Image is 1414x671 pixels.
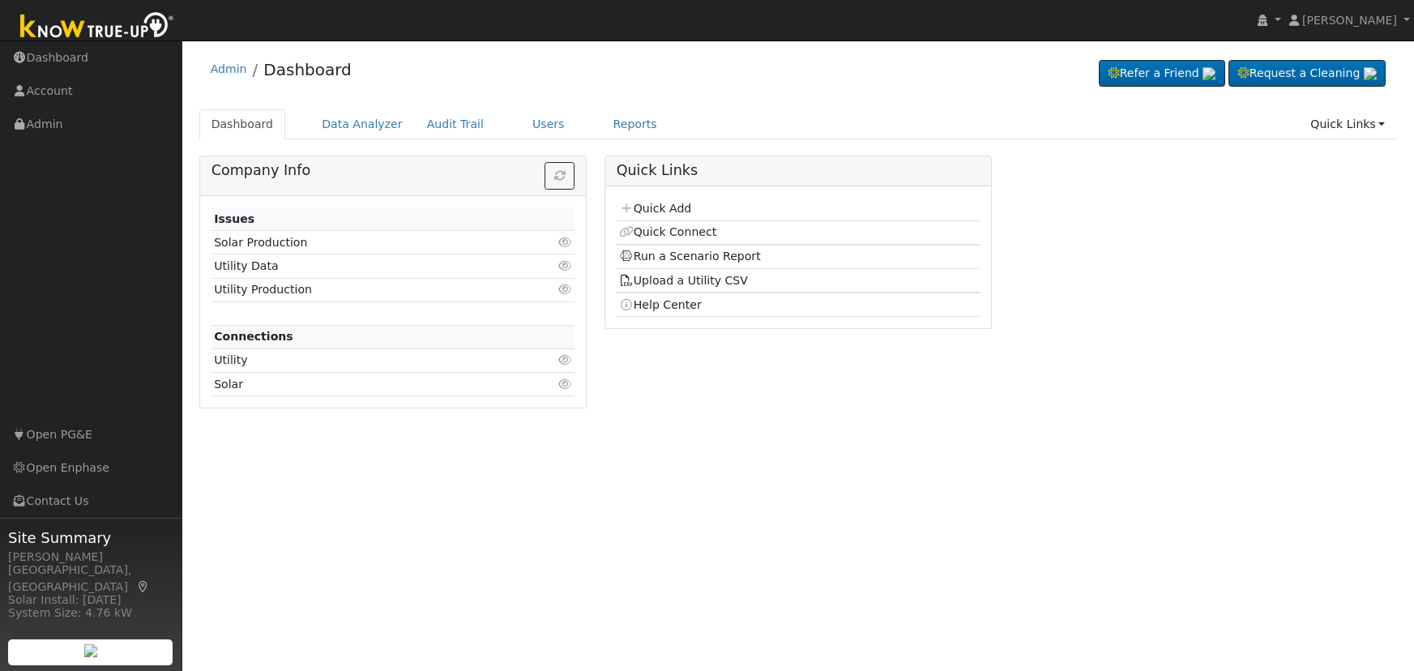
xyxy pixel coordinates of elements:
a: Dashboard [263,60,352,79]
span: Site Summary [8,527,173,549]
td: Utility Production [211,278,516,301]
a: Map [136,580,151,593]
a: Data Analyzer [310,109,415,139]
a: Quick Connect [619,225,716,238]
a: Upload a Utility CSV [619,274,748,287]
a: Refer a Friend [1099,60,1225,88]
span: [PERSON_NAME] [1302,14,1397,27]
div: [GEOGRAPHIC_DATA], [GEOGRAPHIC_DATA] [8,562,173,596]
img: retrieve [1364,67,1377,80]
i: Click to view [557,378,572,390]
h5: Quick Links [617,162,980,179]
i: Click to view [557,284,572,295]
a: Quick Add [619,202,691,215]
h5: Company Info [211,162,575,179]
a: Help Center [619,298,702,311]
img: Know True-Up [12,9,182,45]
a: Audit Trail [415,109,496,139]
td: Utility Data [211,254,516,278]
a: Admin [211,62,247,75]
a: Request a Cleaning [1228,60,1386,88]
a: Dashboard [199,109,286,139]
a: Users [520,109,577,139]
div: [PERSON_NAME] [8,549,173,566]
strong: Connections [214,330,293,343]
strong: Issues [214,212,254,225]
i: Click to view [557,260,572,271]
div: Solar Install: [DATE] [8,592,173,609]
i: Click to view [557,237,572,248]
td: Solar [211,373,516,396]
a: Reports [601,109,669,139]
td: Utility [211,348,516,372]
div: System Size: 4.76 kW [8,605,173,622]
a: Quick Links [1298,109,1397,139]
img: retrieve [1203,67,1215,80]
a: Run a Scenario Report [619,250,761,263]
td: Solar Production [211,231,516,254]
img: retrieve [84,644,97,657]
i: Click to view [557,354,572,365]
